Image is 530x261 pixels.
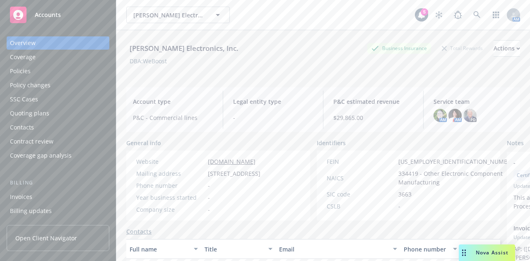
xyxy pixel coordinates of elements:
[7,179,109,187] div: Billing
[208,181,210,190] span: -
[10,50,36,64] div: Coverage
[494,40,520,57] button: Actions
[367,43,431,53] div: Business Insurance
[10,107,49,120] div: Quoting plans
[136,205,205,214] div: Company size
[136,193,205,202] div: Year business started
[7,65,109,78] a: Policies
[233,113,313,122] span: -
[201,239,276,259] button: Title
[7,149,109,162] a: Coverage gap analysis
[136,181,205,190] div: Phone number
[208,193,210,202] span: -
[15,234,77,242] span: Open Client Navigator
[327,190,395,199] div: SIC code
[459,244,515,261] button: Nova Assist
[10,190,32,204] div: Invoices
[130,57,167,65] div: DBA: WeBoost
[10,93,38,106] div: SSC Cases
[136,157,205,166] div: Website
[404,245,448,254] div: Phone number
[400,239,460,259] button: Phone number
[208,158,255,165] a: [DOMAIN_NAME]
[10,79,51,92] div: Policy changes
[10,204,52,218] div: Billing updates
[333,113,413,122] span: $29,865.00
[7,3,109,26] a: Accounts
[276,239,400,259] button: Email
[133,97,213,106] span: Account type
[398,190,412,199] span: 3663
[126,43,242,54] div: [PERSON_NAME] Electronics, Inc.
[133,113,213,122] span: P&C - Commercial lines
[398,169,517,187] span: 334419 - Other Electronic Component Manufacturing
[438,43,487,53] div: Total Rewards
[327,202,395,211] div: CSLB
[469,7,485,23] a: Search
[317,139,346,147] span: Identifiers
[327,157,395,166] div: FEIN
[494,41,520,56] div: Actions
[431,7,447,23] a: Stop snowing
[7,107,109,120] a: Quoting plans
[488,7,504,23] a: Switch app
[7,190,109,204] a: Invoices
[7,121,109,134] a: Contacts
[10,121,34,134] div: Contacts
[333,97,413,106] span: P&C estimated revenue
[233,97,313,106] span: Legal entity type
[327,174,395,182] div: NAICS
[7,50,109,64] a: Coverage
[126,139,161,147] span: General info
[459,244,469,261] div: Drag to move
[136,169,205,178] div: Mailing address
[7,36,109,50] a: Overview
[208,205,210,214] span: -
[10,149,72,162] div: Coverage gap analysis
[476,249,508,256] span: Nova Assist
[126,227,152,236] a: Contacts
[279,245,388,254] div: Email
[133,11,205,19] span: [PERSON_NAME] Electronics, Inc.
[434,109,447,122] img: photo
[434,97,513,106] span: Service team
[205,245,264,254] div: Title
[208,169,260,178] span: [STREET_ADDRESS]
[10,36,36,50] div: Overview
[421,8,428,16] div: 5
[126,7,230,23] button: [PERSON_NAME] Electronics, Inc.
[126,239,201,259] button: Full name
[7,204,109,218] a: Billing updates
[7,79,109,92] a: Policy changes
[463,109,477,122] img: photo
[10,135,53,148] div: Contract review
[7,93,109,106] a: SSC Cases
[130,245,189,254] div: Full name
[35,12,61,18] span: Accounts
[398,202,400,211] span: -
[448,109,462,122] img: photo
[10,65,31,78] div: Policies
[460,239,500,259] button: Key contact
[7,135,109,148] a: Contract review
[507,139,524,148] span: Notes
[450,7,466,23] a: Report a Bug
[398,157,517,166] span: [US_EMPLOYER_IDENTIFICATION_NUMBER]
